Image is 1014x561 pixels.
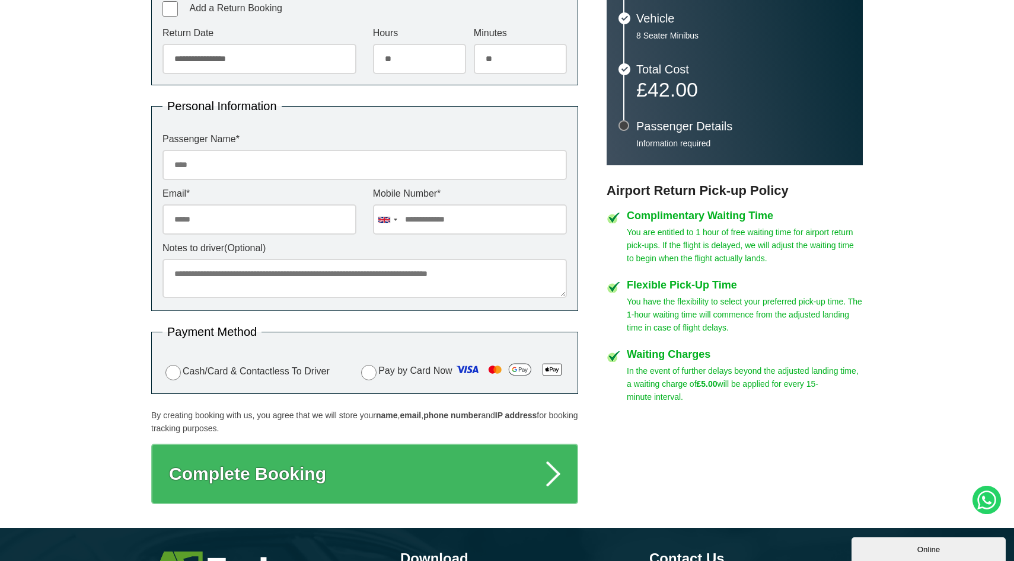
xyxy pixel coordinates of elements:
label: Passenger Name [162,134,567,144]
label: Cash/Card & Contactless To Driver [162,363,330,380]
legend: Personal Information [162,100,282,112]
p: In the event of further delays beyond the adjusted landing time, a waiting charge of will be appl... [627,364,863,403]
span: (Optional) [224,243,266,253]
span: Add a Return Booking [189,3,282,13]
input: Pay by Card Now [361,365,377,380]
label: Email [162,189,356,198]
strong: phone number [423,411,481,420]
iframe: chat widget [852,535,1008,561]
h4: Flexible Pick-Up Time [627,280,863,290]
h3: Airport Return Pick-up Policy [607,183,863,198]
label: Return Date [162,28,356,38]
h3: Vehicle [636,12,851,24]
label: Pay by Card Now [358,360,567,383]
p: Information required [636,138,851,149]
div: United Kingdom: +44 [374,205,401,234]
strong: IP address [495,411,537,420]
span: 42.00 [648,78,698,101]
label: Notes to driver [162,243,567,253]
h3: Passenger Details [636,120,851,132]
input: Cash/Card & Contactless To Driver [165,365,181,380]
p: 8 Seater Minibus [636,30,851,41]
strong: email [400,411,421,420]
h4: Complimentary Waiting Time [627,210,863,221]
label: Hours [373,28,466,38]
p: £ [636,81,851,98]
p: You have the flexibility to select your preferred pick-up time. The 1-hour waiting time will comm... [627,295,863,334]
h4: Waiting Charges [627,349,863,360]
p: You are entitled to 1 hour of free waiting time for airport return pick-ups. If the flight is del... [627,226,863,265]
strong: £5.00 [697,379,718,389]
h3: Total Cost [636,63,851,75]
strong: name [376,411,398,420]
label: Minutes [474,28,567,38]
input: Add a Return Booking [162,1,178,17]
button: Complete Booking [151,444,578,504]
p: By creating booking with us, you agree that we will store your , , and for booking tracking purpo... [151,409,578,435]
legend: Payment Method [162,326,262,338]
label: Mobile Number [373,189,567,198]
